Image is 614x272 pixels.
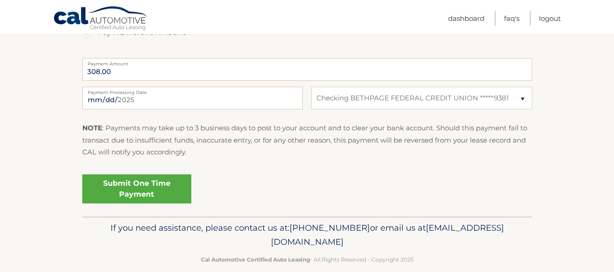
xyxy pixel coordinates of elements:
label: Payment Amount [82,58,532,65]
a: Logout [539,11,561,26]
p: - All Rights Reserved - Copyright 2025 [88,255,526,264]
a: Dashboard [448,11,484,26]
label: Payment Processing Date [82,87,303,94]
span: [PHONE_NUMBER] [290,223,370,233]
a: Cal Automotive [53,6,149,32]
a: Submit One Time Payment [82,174,191,203]
input: Payment Date [82,87,303,109]
a: FAQ's [504,11,519,26]
p: : Payments may take up to 3 business days to post to your account and to clear your bank account.... [82,122,532,158]
p: If you need assistance, please contact us at: or email us at [88,221,526,250]
input: Payment Amount [82,58,532,81]
strong: Cal Automotive Certified Auto Leasing [201,256,310,263]
strong: NOTE [82,124,102,132]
